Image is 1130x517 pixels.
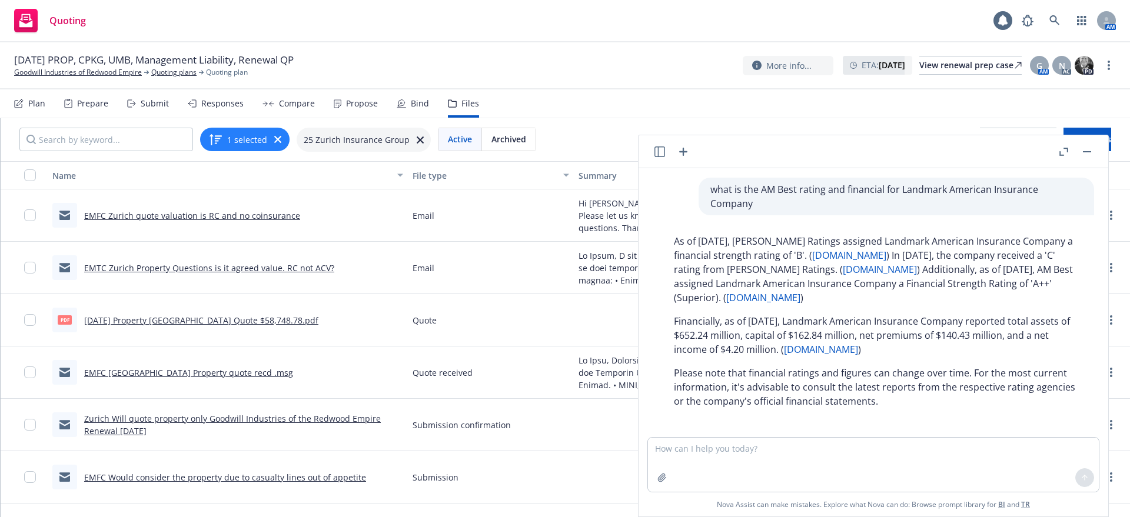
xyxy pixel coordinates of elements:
[766,59,812,72] span: More info...
[58,315,72,324] span: pdf
[411,99,429,108] div: Bind
[413,419,511,431] span: Submission confirmation
[84,367,293,378] a: EMFC [GEOGRAPHIC_DATA] Property quote recd .msg
[206,67,248,78] span: Quoting plan
[1104,470,1118,484] a: more
[980,128,1056,151] button: Copy logging email
[574,161,740,189] button: Summary
[413,262,434,274] span: Email
[491,133,526,145] span: Archived
[579,197,735,234] span: Hi [PERSON_NAME], See below in red. Please let us know if there are any questions. Thank you, [PE...
[346,99,378,108] div: Propose
[674,314,1082,356] p: Financially, as of [DATE], Landmark American Insurance Company reported total assets of $652.24 m...
[24,169,36,181] input: Select all
[1104,313,1118,327] a: more
[448,133,472,145] span: Active
[413,169,556,182] div: File type
[28,99,45,108] div: Plan
[24,471,36,483] input: Toggle Row Selected
[1063,134,1111,145] span: Upload files
[919,56,1022,75] a: View renewal prep case
[19,128,193,151] input: Search by keyword...
[862,59,905,71] span: ETA :
[1104,208,1118,222] a: more
[579,169,722,182] div: Summary
[1104,261,1118,275] a: more
[24,262,36,273] input: Toggle Row Selected
[717,492,1030,516] span: Nova Assist can make mistakes. Explore what Nova can do: Browse prompt library for and
[726,291,800,304] a: [DOMAIN_NAME]
[784,343,858,356] a: [DOMAIN_NAME]
[208,132,267,146] button: 1 selected
[710,182,1082,211] p: what is the AM Best rating and financial for Landmark American Insurance Company
[24,209,36,221] input: Toggle Row Selected
[1104,418,1118,432] a: more
[84,262,334,273] a: EMTC Zurich Property Questions is it agreed value. RC not ACV?
[461,99,479,108] div: Files
[674,234,1082,305] p: As of [DATE], [PERSON_NAME] Ratings assigned Landmark American Insurance Company a financial stre...
[24,366,36,378] input: Toggle Row Selected
[413,209,434,222] span: Email
[24,419,36,431] input: Toggle Row Selected
[674,366,1082,408] p: Please note that financial ratings and figures can change over time. For the most current informa...
[1070,9,1094,32] a: Switch app
[1063,128,1111,151] button: Upload files
[1075,56,1094,75] img: photo
[579,249,735,286] span: Lo Ipsum, D sit ametcon adipiscin, eli se doei tempor inc utlab et dolo magnaa: • Enim admini ven...
[413,314,437,326] span: Quote
[408,161,574,189] button: File type
[980,134,1056,145] span: Copy logging email
[9,4,91,37] a: Quoting
[48,161,408,189] button: Name
[1043,9,1066,32] a: Search
[998,499,1005,509] a: BI
[201,99,244,108] div: Responses
[413,471,458,483] span: Submission
[1059,59,1065,72] span: N
[279,99,315,108] div: Compare
[812,249,886,262] a: [DOMAIN_NAME]
[579,354,735,391] span: Lo Ipsu, Dolorsit am con adipisci elits doe Temporin Utlaboreet do Magnaal Enimad. • MINI, ve qui...
[84,413,381,436] a: Zurich Will quote property only Goodwill Industries of the Redwood Empire Renewal [DATE]
[141,99,169,108] div: Submit
[52,169,390,182] div: Name
[84,210,300,221] a: EMFC Zurich quote valuation is RC and no coinsurance
[1021,499,1030,509] a: TR
[919,56,1022,74] div: View renewal prep case
[84,315,318,326] a: [DATE] Property [GEOGRAPHIC_DATA] Quote $58,748.78.pdf
[151,67,197,78] a: Quoting plans
[49,16,86,25] span: Quoting
[24,314,36,326] input: Toggle Row Selected
[1016,9,1039,32] a: Report a Bug
[304,134,410,146] span: 25 Zurich Insurance Group
[1104,365,1118,379] a: more
[14,53,294,67] span: [DATE] PROP, CPKG, UMB, Management Liability, Renewal QP
[1102,58,1116,72] a: more
[14,67,142,78] a: Goodwill Industries of Redwood Empire
[843,263,917,276] a: [DOMAIN_NAME]
[743,56,833,75] button: More info...
[77,99,108,108] div: Prepare
[413,366,473,379] span: Quote received
[879,59,905,71] strong: [DATE]
[1036,59,1042,72] span: G
[84,472,366,483] a: EMFC Would consider the property due to casualty lines out of appetite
